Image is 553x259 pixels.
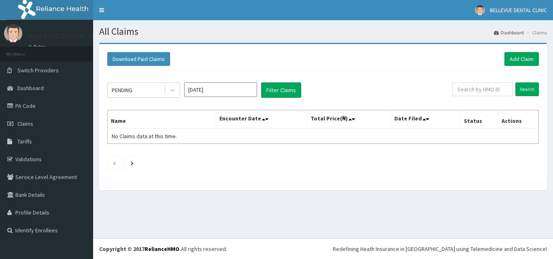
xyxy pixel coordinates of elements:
[145,245,179,253] a: RelianceHMO
[112,86,132,94] div: PENDING
[108,110,216,129] th: Name
[107,52,170,66] button: Download Paid Claims
[461,110,498,129] th: Status
[525,29,547,36] li: Claims
[307,110,391,129] th: Total Price(₦)
[17,120,33,127] span: Claims
[391,110,461,129] th: Date Filed
[261,82,301,98] button: Filter Claims
[99,245,181,253] strong: Copyright © 2017 .
[99,26,547,37] h1: All Claims
[498,110,538,129] th: Actions
[93,238,553,259] footer: All rights reserved.
[333,245,547,253] div: Redefining Heath Insurance in [GEOGRAPHIC_DATA] using Telemedicine and Data Science!
[490,6,547,14] span: BELLEVUE DENTAL CLINIC
[112,133,177,140] span: No Claims data at this time.
[17,67,59,74] span: Switch Providers
[28,44,48,50] a: Online
[216,110,307,129] th: Encounter Date
[452,82,513,96] input: Search by HMO ID
[515,82,539,96] input: Search
[184,82,257,97] input: Select Month and Year
[131,159,134,166] a: Next page
[28,33,108,40] p: BELLEVUE DENTAL CLINIC
[4,24,22,42] img: User Image
[17,138,32,145] span: Tariffs
[17,84,44,92] span: Dashboard
[475,5,485,15] img: User Image
[494,29,524,36] a: Dashboard
[504,52,539,66] a: Add Claim
[113,159,116,166] a: Previous page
